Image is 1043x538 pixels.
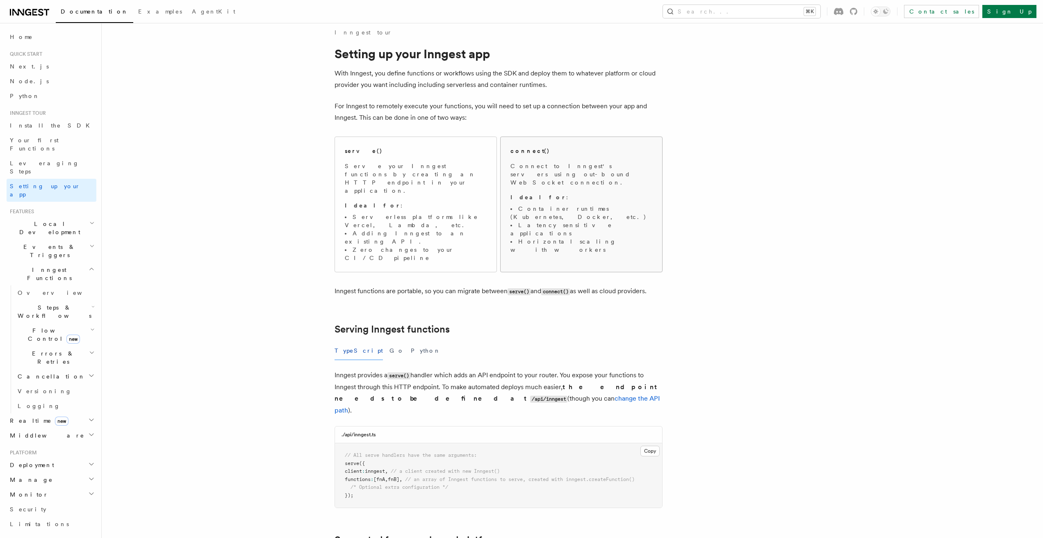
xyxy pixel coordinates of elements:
span: : [371,476,373,482]
span: Monitor [7,490,48,499]
button: Steps & Workflows [14,300,96,323]
li: Horizontal scaling with workers [510,237,652,254]
span: : [362,468,365,474]
p: : [510,193,652,201]
code: serve() [508,288,531,295]
li: Zero changes to your CI/CD pipeline [345,246,487,262]
button: Middleware [7,428,96,443]
span: inngest [365,468,385,474]
div: Inngest Functions [7,285,96,413]
span: client [345,468,362,474]
span: // an array of Inngest functions to serve, created with inngest.createFunction() [405,476,635,482]
span: Examples [138,8,182,15]
li: Adding Inngest to an existing API. [345,229,487,246]
span: Node.js [10,78,49,84]
a: Your first Functions [7,133,96,156]
span: Leveraging Steps [10,160,79,175]
a: Python [7,89,96,103]
a: Logging [14,399,96,413]
p: Serve your Inngest functions by creating an HTTP endpoint in your application. [345,162,487,195]
a: Next.js [7,59,96,74]
span: Features [7,208,34,215]
span: serve [345,460,359,466]
a: Versioning [14,384,96,399]
button: Copy [640,446,660,456]
span: Platform [7,449,37,456]
span: Documentation [61,8,128,15]
button: Inngest Functions [7,262,96,285]
h2: connect() [510,147,550,155]
a: Documentation [56,2,133,23]
span: Inngest tour [7,110,46,116]
button: Local Development [7,217,96,239]
button: Flow Controlnew [14,323,96,346]
a: Overview [14,285,96,300]
button: Deployment [7,458,96,472]
span: [fnA [373,476,385,482]
span: Steps & Workflows [14,303,91,320]
span: Deployment [7,461,54,469]
span: functions [345,476,371,482]
span: Cancellation [14,372,85,381]
span: Versioning [18,388,72,394]
a: serve()Serve your Inngest functions by creating an HTTP endpoint in your application.Ideal for:Se... [335,137,497,272]
span: Logging [18,403,60,409]
a: Sign Up [982,5,1036,18]
h1: Setting up your Inngest app [335,46,663,61]
span: Inngest Functions [7,266,89,282]
a: connect()Connect to Inngest's servers using out-bound WebSocket connection.Ideal for:Container ru... [500,137,663,272]
p: Inngest provides a handler which adds an API endpoint to your router. You expose your functions t... [335,369,663,416]
li: Container runtimes (Kubernetes, Docker, etc.) [510,205,652,221]
button: Toggle dark mode [871,7,890,16]
kbd: ⌘K [804,7,815,16]
p: With Inngest, you define functions or workflows using the SDK and deploy them to whatever platfor... [335,68,663,91]
p: Connect to Inngest's servers using out-bound WebSocket connection. [510,162,652,187]
button: Go [389,342,404,360]
span: Quick start [7,51,42,57]
span: Limitations [10,521,69,527]
a: Leveraging Steps [7,156,96,179]
span: Middleware [7,431,84,440]
h2: serve() [345,147,383,155]
button: Realtimenew [7,413,96,428]
span: Flow Control [14,326,90,343]
p: For Inngest to remotely execute your functions, you will need to set up a connection between your... [335,100,663,123]
a: Inngest tour [335,28,392,36]
span: Setting up your app [10,183,80,198]
button: Search...⌘K [663,5,820,18]
span: Home [10,33,33,41]
span: /* Optional extra configuration */ [351,484,448,490]
span: fnB] [388,476,399,482]
button: Python [411,342,441,360]
span: Install the SDK [10,122,95,129]
a: Limitations [7,517,96,531]
p: : [345,201,487,210]
span: Events & Triggers [7,243,89,259]
a: Contact sales [904,5,979,18]
a: Home [7,30,96,44]
span: ({ [359,460,365,466]
span: Manage [7,476,53,484]
a: Setting up your app [7,179,96,202]
a: Examples [133,2,187,22]
h3: ./api/inngest.ts [342,431,376,438]
li: Serverless platforms like Vercel, Lambda, etc. [345,213,487,229]
span: Next.js [10,63,49,70]
span: new [66,335,80,344]
span: Overview [18,290,102,296]
li: Latency sensitive applications [510,221,652,237]
a: Node.js [7,74,96,89]
span: Python [10,93,40,99]
span: // a client created with new Inngest() [391,468,500,474]
span: new [55,417,68,426]
button: Manage [7,472,96,487]
strong: Ideal for [345,202,401,209]
code: connect() [541,288,570,295]
button: Cancellation [14,369,96,384]
span: }); [345,492,353,498]
button: Errors & Retries [14,346,96,369]
strong: Ideal for [510,194,566,201]
button: Monitor [7,487,96,502]
a: Install the SDK [7,118,96,133]
a: AgentKit [187,2,240,22]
